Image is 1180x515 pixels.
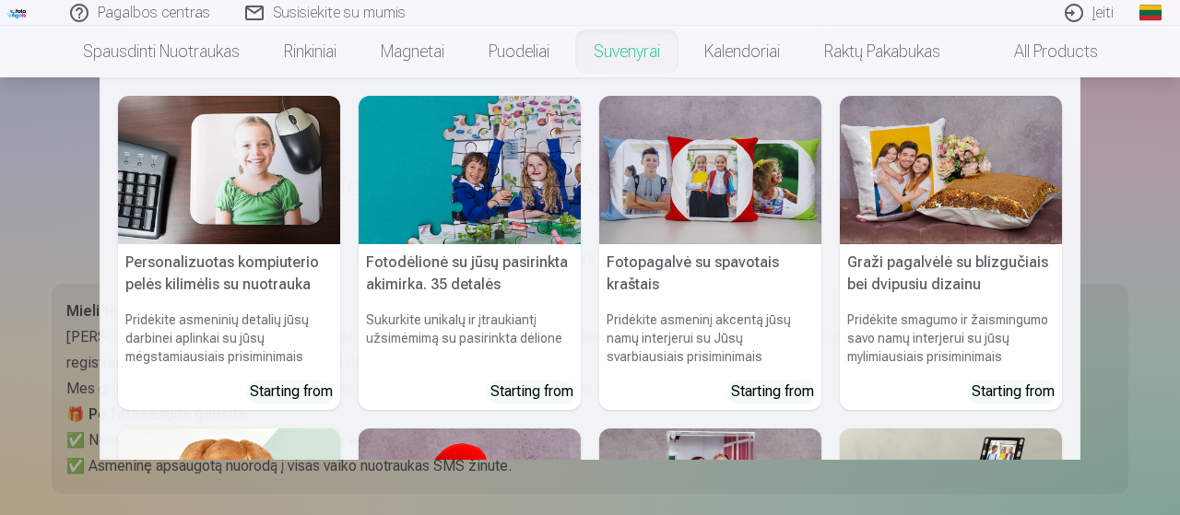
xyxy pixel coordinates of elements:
h6: Pridėkite asmeninį akcentą jūsų namų interjerui su Jūsų svarbiausiais prisiminimais [599,303,821,373]
div: Starting from [490,380,573,403]
img: Graži pagalvėlė su blizgučiais bei dvipusiu dizainu [840,96,1062,244]
div: Starting from [250,380,333,403]
a: Personalizuotas kompiuterio pelės kilimėlis su nuotraukaPersonalizuotas kompiuterio pelės kilimėl... [118,96,340,410]
a: Rinkiniai [262,26,359,77]
a: Suvenyrai [572,26,682,77]
h5: Fotopagalvė su spavotais kraštais [599,244,821,303]
a: All products [962,26,1120,77]
div: Starting from [731,380,814,403]
a: Puodeliai [466,26,572,77]
img: Fotodėlionė su jūsų pasirinkta akimirka. 35 detalės [359,96,581,244]
h6: Pridėkite smagumo ir žaismingumo savo namų interjerui su jūsų mylimiausiais prisiminimais [840,303,1062,373]
img: Personalizuotas kompiuterio pelės kilimėlis su nuotrauka [118,96,340,244]
a: Raktų pakabukas [802,26,962,77]
a: Spausdinti nuotraukas [61,26,262,77]
a: Graži pagalvėlė su blizgučiais bei dvipusiu dizainuGraži pagalvėlė su blizgučiais bei dvipusiu di... [840,96,1062,410]
a: Fotodėlionė su jūsų pasirinkta akimirka. 35 detalėsFotodėlionė su jūsų pasirinkta akimirka. 35 de... [359,96,581,410]
img: Fotopagalvė su spavotais kraštais [599,96,821,244]
h5: Fotodėlionė su jūsų pasirinkta akimirka. 35 detalės [359,244,581,303]
h6: Pridėkite asmeninių detalių jūsų darbinei aplinkai su jūsų mėgstamiausiais prisiminimais [118,303,340,373]
img: /fa2 [7,7,28,18]
h6: Sukurkite unikalų ir įtraukiantį užsimėmimą su pasirinkta dėlione [359,303,581,373]
a: Kalendoriai [682,26,802,77]
h5: Graži pagalvėlė su blizgučiais bei dvipusiu dizainu [840,244,1062,303]
div: Starting from [972,380,1055,403]
a: Fotopagalvė su spavotais kraštaisFotopagalvė su spavotais kraštaisPridėkite asmeninį akcentą jūsų... [599,96,821,410]
a: Magnetai [359,26,466,77]
h5: Personalizuotas kompiuterio pelės kilimėlis su nuotrauka [118,244,340,303]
